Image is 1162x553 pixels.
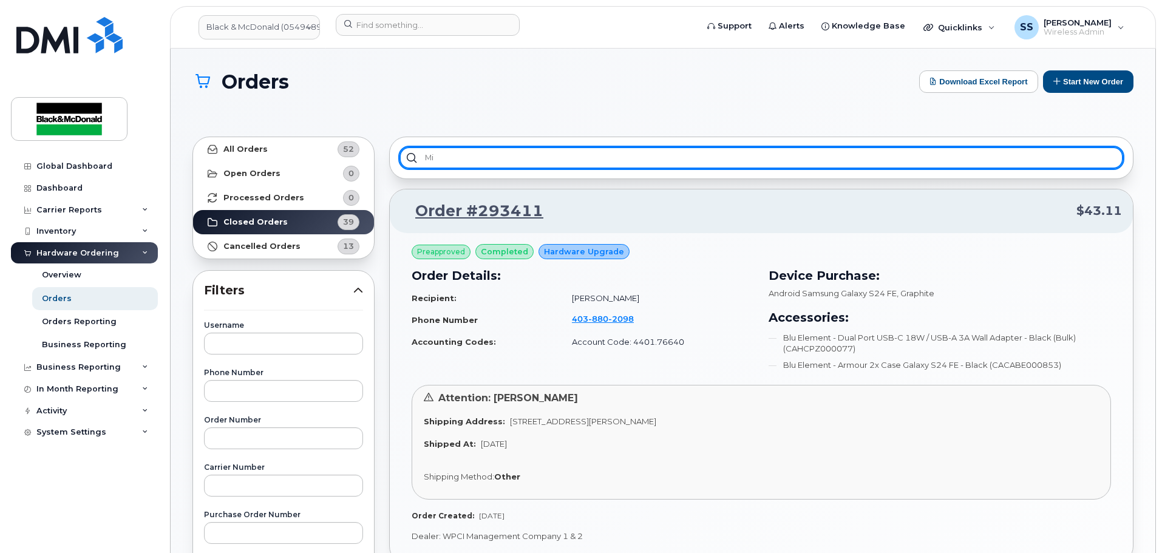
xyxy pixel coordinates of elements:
[481,439,507,449] span: [DATE]
[193,186,374,210] a: Processed Orders0
[438,392,578,404] span: Attention: [PERSON_NAME]
[412,315,478,325] strong: Phone Number
[919,70,1038,93] button: Download Excel Report
[608,314,634,324] span: 2098
[343,143,354,155] span: 52
[348,192,354,203] span: 0
[223,144,268,154] strong: All Orders
[769,308,1111,327] h3: Accessories:
[494,472,520,481] strong: Other
[561,331,754,353] td: Account Code: 4401.76640
[769,288,897,298] span: Android Samsung Galaxy S24 FE
[544,246,624,257] span: Hardware Upgrade
[769,359,1111,371] li: Blu Element - Armour 2x Case Galaxy S24 FE - Black (CACABE000853)
[193,210,374,234] a: Closed Orders39
[412,266,754,285] h3: Order Details:
[1043,70,1133,93] button: Start New Order
[204,369,363,376] label: Phone Number
[1076,202,1122,220] span: $43.11
[204,416,363,424] label: Order Number
[343,240,354,252] span: 13
[399,147,1123,169] input: Search in orders
[561,288,754,309] td: [PERSON_NAME]
[204,464,363,471] label: Carrier Number
[424,472,494,481] span: Shipping Method:
[193,137,374,161] a: All Orders52
[572,314,634,324] span: 403
[769,332,1111,355] li: Blu Element - Dual Port USB-C 18W / USB-A 3A Wall Adapter - Black (Bulk) (CAHCPZ000077)
[223,217,288,227] strong: Closed Orders
[223,242,301,251] strong: Cancelled Orders
[343,216,354,228] span: 39
[204,322,363,329] label: Username
[193,161,374,186] a: Open Orders0
[204,511,363,518] label: Purchase Order Number
[572,314,648,324] a: 4038802098
[401,200,543,222] a: Order #293411
[424,416,505,426] strong: Shipping Address:
[424,439,476,449] strong: Shipped At:
[412,337,496,347] strong: Accounting Codes:
[479,511,505,520] span: [DATE]
[193,234,374,259] a: Cancelled Orders13
[223,169,280,178] strong: Open Orders
[223,193,304,203] strong: Processed Orders
[412,293,457,303] strong: Recipient:
[769,266,1111,285] h3: Device Purchase:
[481,246,528,257] span: completed
[417,246,465,257] span: Preapproved
[510,416,656,426] span: [STREET_ADDRESS][PERSON_NAME]
[588,314,608,324] span: 880
[348,168,354,179] span: 0
[412,511,474,520] strong: Order Created:
[222,71,289,92] span: Orders
[412,531,1111,542] p: Dealer: WPCI Management Company 1 & 2
[204,282,353,299] span: Filters
[897,288,934,298] span: , Graphite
